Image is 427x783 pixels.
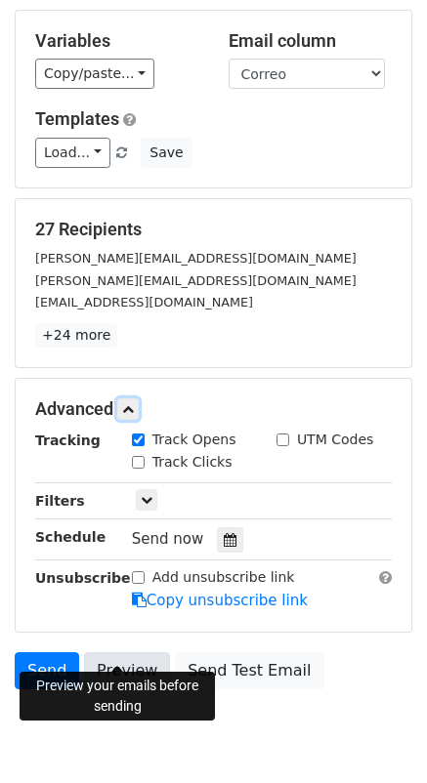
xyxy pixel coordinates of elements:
label: Add unsubscribe link [152,567,295,588]
strong: Tracking [35,433,101,448]
a: +24 more [35,323,117,348]
small: [PERSON_NAME][EMAIL_ADDRESS][DOMAIN_NAME] [35,251,357,266]
h5: Advanced [35,398,392,420]
iframe: Chat Widget [329,689,427,783]
a: Load... [35,138,110,168]
strong: Unsubscribe [35,570,131,586]
h5: Variables [35,30,199,52]
button: Save [141,138,192,168]
small: [EMAIL_ADDRESS][DOMAIN_NAME] [35,295,253,309]
a: Send Test Email [175,652,323,689]
a: Templates [35,108,119,129]
label: Track Clicks [152,452,233,473]
div: Preview your emails before sending [20,672,215,721]
label: Track Opens [152,430,236,450]
div: Widget de chat [329,689,427,783]
a: Copy/paste... [35,59,154,89]
span: Send now [132,530,204,548]
h5: Email column [229,30,393,52]
a: Copy unsubscribe link [132,592,308,609]
strong: Schedule [35,529,106,545]
a: Preview [84,652,170,689]
small: [PERSON_NAME][EMAIL_ADDRESS][DOMAIN_NAME] [35,273,357,288]
h5: 27 Recipients [35,219,392,240]
a: Send [15,652,79,689]
label: UTM Codes [297,430,373,450]
strong: Filters [35,493,85,509]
